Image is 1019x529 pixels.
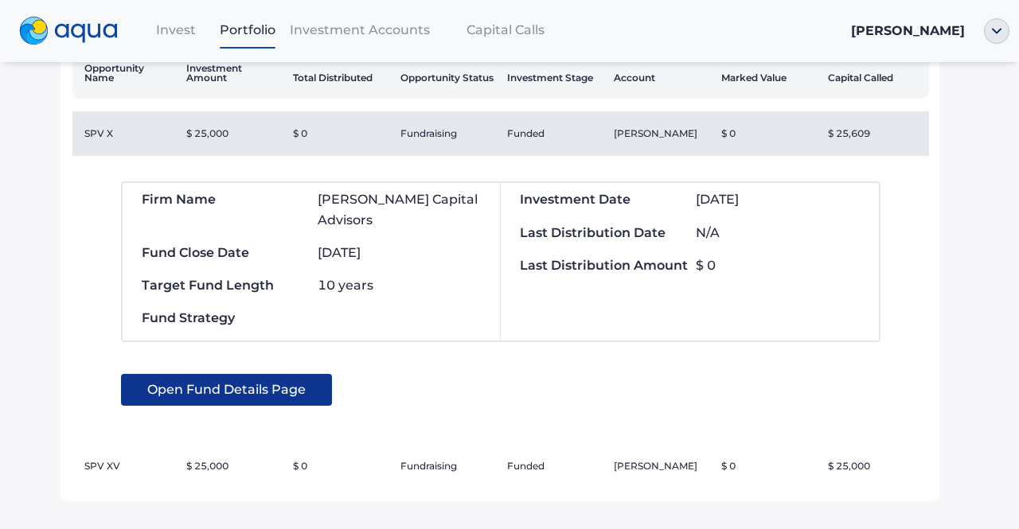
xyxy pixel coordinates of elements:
th: Investment Amount [180,48,287,99]
span: Firm Name [142,192,216,207]
td: $ 0 [715,111,822,156]
span: Fund Close Date [142,245,249,260]
td: $ 0 [715,444,822,488]
span: [DATE] [696,192,739,207]
a: Investment Accounts [283,14,436,46]
td: SPV XV [72,444,179,488]
span: [DATE] [318,245,361,260]
th: Opportunity Name [72,48,179,99]
a: Invest [140,14,212,46]
span: Investment Accounts [290,22,430,37]
span: [PERSON_NAME] Capital Advisors [318,192,478,227]
td: $ 0 [287,444,393,488]
span: 10 years [318,278,373,293]
th: Investment Stage [501,48,607,99]
span: Fund Strategy [142,310,235,325]
td: $ 25,000 [180,444,287,488]
td: $ 25,609 [822,111,928,156]
a: Portfolio [212,14,283,46]
td: SPV X [72,111,179,156]
span: Last Distribution Date [520,225,666,240]
td: Fundraising [394,111,501,156]
td: $ 25,000 [822,444,928,488]
td: [PERSON_NAME] [607,444,714,488]
span: $ 0 [696,258,716,273]
span: Capital Calls [467,22,545,37]
a: Capital Calls [436,14,575,46]
span: Target Fund Length [142,278,274,293]
img: logo [19,17,118,45]
img: ellipse [984,18,1009,44]
td: Funded [501,444,607,488]
span: Invest [156,22,196,37]
span: N/A [696,225,720,240]
td: $ 0 [287,111,393,156]
span: [PERSON_NAME] [851,23,965,38]
th: Marked Value [715,48,822,99]
th: Opportunity Status [394,48,501,99]
span: Portfolio [220,22,275,37]
span: Open Fund Details Page [147,374,306,406]
th: Capital Called [822,48,928,99]
td: Fundraising [394,444,501,488]
td: $ 25,000 [180,111,287,156]
th: Total Distributed [287,48,393,99]
th: Account [607,48,714,99]
a: logo [10,13,140,49]
td: Funded [501,111,607,156]
span: Last Distribution Amount [520,258,688,273]
td: [PERSON_NAME] [607,111,714,156]
span: Investment Date [520,192,631,207]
